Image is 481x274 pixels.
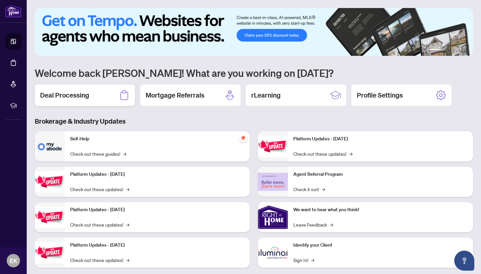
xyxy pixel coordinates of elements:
[258,136,288,157] img: Platform Updates - June 23, 2025
[429,49,440,52] button: 1
[258,202,288,232] img: We want to hear what you think!
[442,49,445,52] button: 2
[311,256,314,264] span: →
[35,242,65,263] img: Platform Updates - July 8, 2025
[35,117,473,126] h3: Brokerage & Industry Updates
[293,221,333,228] a: Leave Feedback→
[293,242,468,249] p: Identify your Client
[322,185,325,193] span: →
[35,171,65,192] img: Platform Updates - September 16, 2025
[448,49,450,52] button: 3
[35,66,473,79] h1: Welcome back [PERSON_NAME]! What are you working on [DATE]?
[126,256,129,264] span: →
[126,185,129,193] span: →
[35,131,65,161] img: Self-Help
[453,49,456,52] button: 4
[293,256,314,264] a: Sign In!→
[357,91,403,100] h2: Profile Settings
[258,238,288,268] img: Identify your Client
[293,135,468,143] p: Platform Updates - [DATE]
[330,221,333,228] span: →
[40,91,89,100] h2: Deal Processing
[70,242,245,249] p: Platform Updates - [DATE]
[5,5,21,17] img: logo
[70,256,129,264] a: Check out these updates!→
[35,8,473,56] img: Slide 0
[70,171,245,178] p: Platform Updates - [DATE]
[123,150,126,157] span: →
[126,221,129,228] span: →
[239,134,247,142] span: pushpin
[458,49,461,52] button: 5
[258,173,288,191] img: Agent Referral Program
[293,185,325,193] a: Check it out!→
[70,185,129,193] a: Check out these updates!→
[464,49,466,52] button: 6
[146,91,204,100] h2: Mortgage Referrals
[454,251,474,271] button: Open asap
[349,150,352,157] span: →
[293,171,468,178] p: Agent Referral Program
[70,150,126,157] a: Check out these guides!→
[70,206,245,214] p: Platform Updates - [DATE]
[70,135,245,143] p: Self-Help
[293,150,352,157] a: Check out these updates!→
[251,91,281,100] h2: rLearning
[35,207,65,228] img: Platform Updates - July 21, 2025
[70,221,129,228] a: Check out these updates!→
[293,206,468,214] p: We want to hear what you think!
[10,256,17,265] span: EK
